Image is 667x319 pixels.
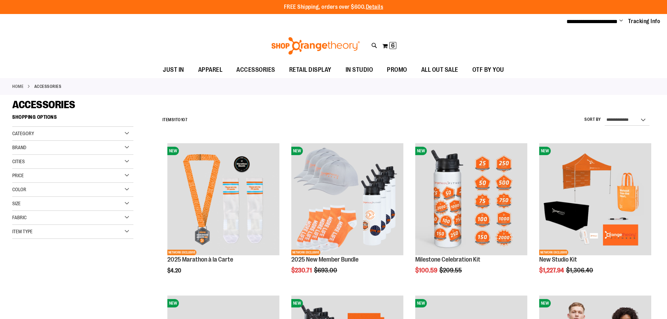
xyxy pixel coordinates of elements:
[291,147,303,155] span: NEW
[415,267,438,274] span: $100.59
[288,140,407,292] div: product
[163,62,184,78] span: JUST IN
[314,267,338,274] span: $693.00
[291,250,320,255] span: NETWORK EXCLUSIVE
[566,267,594,274] span: $1,306.40
[539,256,577,263] a: New Studio Kit
[472,62,504,78] span: OTF BY YOU
[12,215,27,220] span: Fabric
[162,115,188,125] h2: Items to
[12,173,24,178] span: Price
[291,256,359,263] a: 2025 New Member Bundle
[415,143,527,256] a: Milestone Celebration KitNEW
[415,299,427,307] span: NEW
[415,143,527,255] img: Milestone Celebration Kit
[539,299,551,307] span: NEW
[584,117,601,123] label: Sort By
[291,143,403,255] img: 2025 New Member Bundle
[167,143,279,256] a: 2025 Marathon à la CarteNEWNETWORK EXCLUSIVE
[198,62,223,78] span: APPAREL
[12,201,21,206] span: Size
[270,37,361,55] img: Shop Orangetheory
[366,4,383,10] a: Details
[12,145,26,150] span: Brand
[346,62,373,78] span: IN STUDIO
[619,18,623,25] button: Account menu
[236,62,275,78] span: ACCESSORIES
[415,256,480,263] a: Milestone Celebration Kit
[12,83,23,90] a: Home
[164,140,283,292] div: product
[167,143,279,255] img: 2025 Marathon à la Carte
[291,143,403,256] a: 2025 New Member BundleNEWNETWORK EXCLUSIVE
[12,159,25,164] span: Cities
[539,267,565,274] span: $1,227.94
[539,143,651,255] img: New Studio Kit
[628,18,660,25] a: Tracking Info
[167,299,179,307] span: NEW
[391,42,395,49] span: 6
[439,267,463,274] span: $209.55
[174,117,176,122] span: 1
[539,250,568,255] span: NETWORK EXCLUSIVE
[12,229,33,234] span: Item Type
[539,143,651,256] a: New Studio KitNEWNETWORK EXCLUSIVE
[167,256,233,263] a: 2025 Marathon à la Carte
[412,140,531,292] div: product
[415,147,427,155] span: NEW
[539,147,551,155] span: NEW
[284,3,383,11] p: FREE Shipping, orders over $600.
[12,99,75,111] span: ACCESSORIES
[34,83,62,90] strong: ACCESSORIES
[289,62,332,78] span: RETAIL DISPLAY
[421,62,458,78] span: ALL OUT SALE
[167,268,182,274] span: $4.20
[291,299,303,307] span: NEW
[536,140,655,292] div: product
[387,62,407,78] span: PROMO
[12,131,34,136] span: Category
[12,187,26,192] span: Color
[291,267,313,274] span: $230.71
[167,147,179,155] span: NEW
[12,111,133,127] strong: Shopping Options
[181,117,188,122] span: 107
[167,250,196,255] span: NETWORK EXCLUSIVE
